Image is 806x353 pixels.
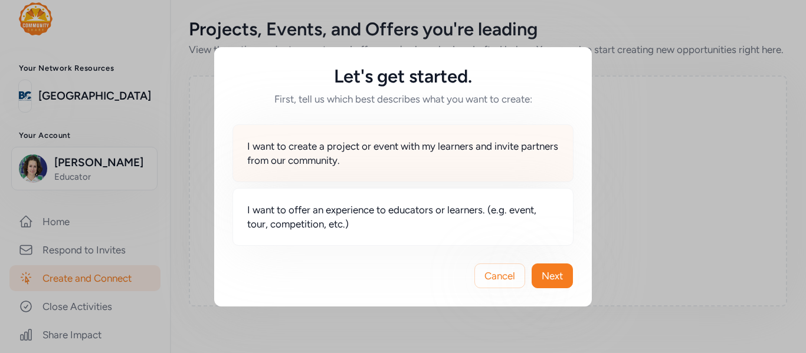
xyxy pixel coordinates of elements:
[247,203,559,231] span: I want to offer an experience to educators or learners. (e.g. event, tour, competition, etc.)
[233,92,573,106] h6: First, tell us which best describes what you want to create:
[532,263,573,288] button: Next
[484,269,515,283] span: Cancel
[542,269,563,283] span: Next
[247,139,559,167] span: I want to create a project or event with my learners and invite partners from our community.
[233,66,573,87] h5: Let's get started.
[474,263,525,288] button: Cancel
